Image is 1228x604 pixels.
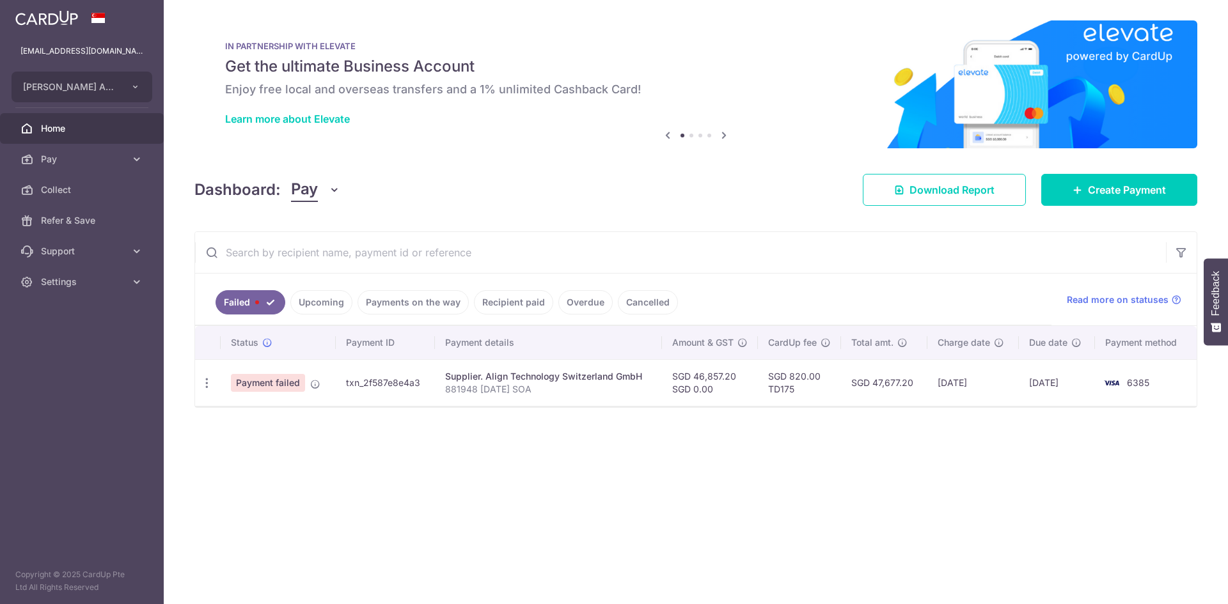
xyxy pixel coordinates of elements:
[41,214,125,227] span: Refer & Save
[231,336,258,349] span: Status
[1041,174,1197,206] a: Create Payment
[41,153,125,166] span: Pay
[1210,271,1222,316] span: Feedback
[41,245,125,258] span: Support
[1088,182,1166,197] span: Create Payment
[231,374,305,392] span: Payment failed
[1204,258,1228,345] button: Feedback - Show survey
[225,41,1167,51] p: IN PARTNERSHIP WITH ELEVATE
[662,359,758,406] td: SGD 46,857.20 SGD 0.00
[336,326,435,359] th: Payment ID
[927,359,1018,406] td: [DATE]
[768,336,817,349] span: CardUp fee
[41,275,125,288] span: Settings
[195,232,1166,273] input: Search by recipient name, payment id or reference
[672,336,734,349] span: Amount & GST
[20,45,143,58] p: [EMAIL_ADDRESS][DOMAIN_NAME]
[445,383,652,396] p: 881948 [DATE] SOA
[290,290,352,314] a: Upcoming
[41,122,125,135] span: Home
[336,359,435,406] td: txn_2f587e8e4a3
[863,174,1026,206] a: Download Report
[194,178,281,201] h4: Dashboard:
[558,290,613,314] a: Overdue
[1067,293,1169,306] span: Read more on statuses
[12,72,152,102] button: [PERSON_NAME] ASSOCIATES PTE LTD
[23,81,118,93] span: [PERSON_NAME] ASSOCIATES PTE LTD
[445,370,652,383] div: Supplier. Align Technology Switzerland GmbH
[225,112,350,125] a: Learn more about Elevate
[1029,336,1067,349] span: Due date
[909,182,995,197] span: Download Report
[474,290,553,314] a: Recipient paid
[938,336,990,349] span: Charge date
[225,56,1167,77] h5: Get the ultimate Business Account
[1127,377,1149,388] span: 6385
[225,82,1167,97] h6: Enjoy free local and overseas transfers and a 1% unlimited Cashback Card!
[216,290,285,314] a: Failed
[1067,293,1181,306] a: Read more on statuses
[1099,375,1124,391] img: Bank Card
[1095,326,1197,359] th: Payment method
[291,178,340,202] button: Pay
[1019,359,1095,406] td: [DATE]
[841,359,927,406] td: SGD 47,677.20
[435,326,663,359] th: Payment details
[41,183,125,196] span: Collect
[758,359,841,406] td: SGD 820.00 TD175
[358,290,469,314] a: Payments on the way
[194,20,1197,148] img: Renovation banner
[618,290,678,314] a: Cancelled
[851,336,893,349] span: Total amt.
[291,178,318,202] span: Pay
[15,10,78,26] img: CardUp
